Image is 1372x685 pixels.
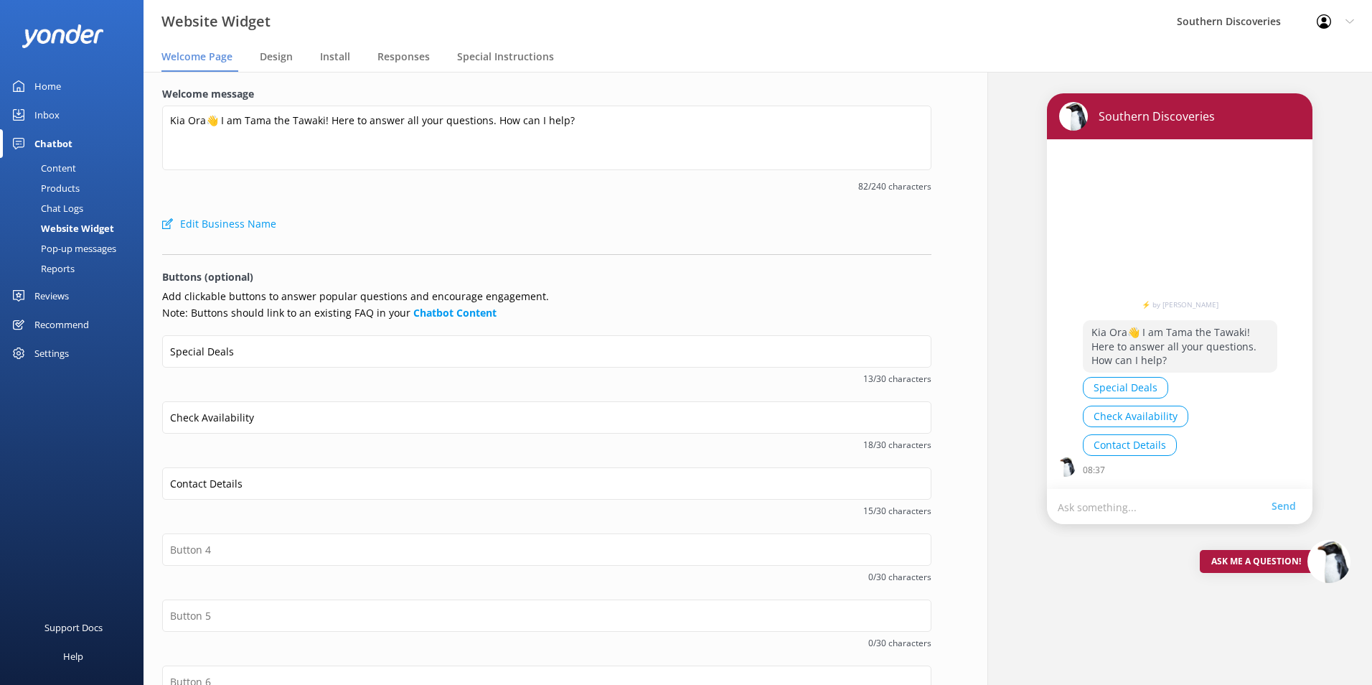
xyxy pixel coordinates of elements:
span: Welcome Page [161,50,232,64]
button: Contact Details [1083,434,1177,456]
span: 13/30 characters [162,372,931,386]
span: 15/30 characters [162,504,931,518]
div: Pop-up messages [9,238,116,258]
img: yonder-white-logo.png [22,24,104,48]
span: 18/30 characters [162,438,931,452]
p: Buttons (optional) [162,269,931,285]
button: Special Deals [1083,377,1168,399]
div: Chat Logs [9,198,83,218]
span: 0/30 characters [162,570,931,584]
a: Products [9,178,144,198]
h3: Website Widget [161,10,271,33]
input: Button 3 [162,467,931,500]
a: Reports [9,258,144,279]
span: 82/240 characters [162,180,931,193]
span: Responses [377,50,430,64]
div: Ask Me a question! [1200,550,1312,573]
div: Home [34,72,61,101]
a: Chatbot Content [413,306,497,320]
div: Support Docs [44,613,103,642]
span: Install [320,50,350,64]
img: chatbot-avatar [1059,102,1088,131]
div: Products [9,178,80,198]
div: Reports [9,258,75,279]
p: 08:37 [1083,463,1105,477]
textarea: Kia Ora👋 I am Tama the Tawaki! Here to answer all your questions. How can I help? [162,106,931,170]
div: Inbox [34,101,60,129]
input: Button 1 [162,335,931,368]
button: Edit Business Name [162,210,276,238]
div: Recommend [34,310,89,339]
label: Welcome message [162,86,931,102]
a: ⚡ by [PERSON_NAME] [1083,301,1277,308]
img: chatbot-avatar [1056,457,1076,477]
input: Button 2 [162,401,931,434]
a: Website Widget [9,218,144,238]
p: Kia Ora👋 I am Tama the Tawaki! Here to answer all your questions. How can I help? [1083,320,1277,373]
input: Button 4 [162,533,931,566]
div: Chatbot [34,129,72,158]
div: Content [9,158,76,178]
img: 541-1719351418.jpg [1307,540,1350,583]
p: Ask something... [1058,500,1272,513]
span: Design [260,50,293,64]
div: Settings [34,339,69,368]
span: Special Instructions [457,50,554,64]
div: Reviews [34,281,69,310]
a: Pop-up messages [9,238,144,258]
a: Content [9,158,144,178]
p: Add clickable buttons to answer popular questions and encourage engagement. Note: Buttons should ... [162,289,931,321]
input: Button 5 [162,600,931,632]
div: Help [63,642,83,671]
span: 0/30 characters [162,636,931,650]
div: Website Widget [9,218,114,238]
a: Chat Logs [9,198,144,218]
a: Send [1272,498,1302,514]
button: Check Availability [1083,406,1188,427]
p: Southern Discoveries [1088,108,1215,124]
